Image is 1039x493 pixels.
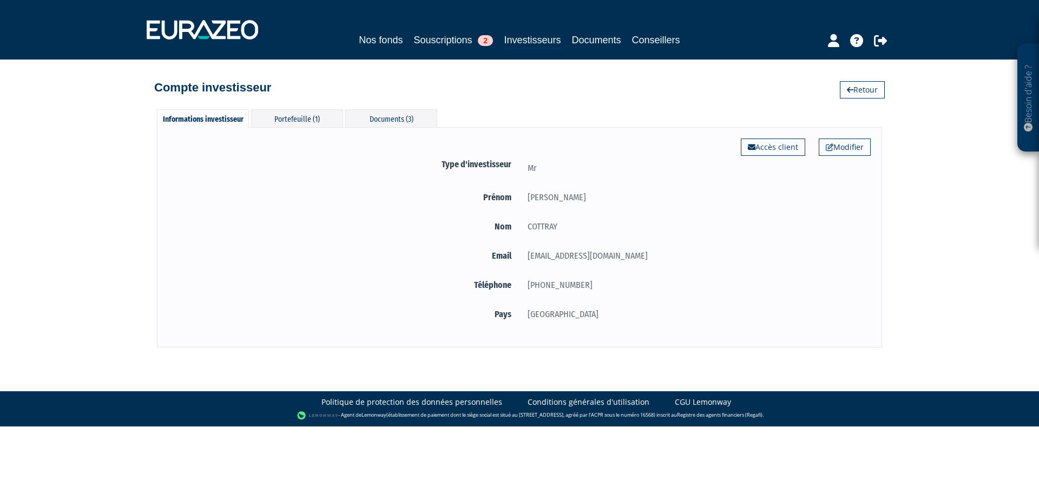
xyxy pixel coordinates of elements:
div: [GEOGRAPHIC_DATA] [519,307,871,321]
a: Modifier [819,139,871,156]
img: logo-lemonway.png [297,410,339,421]
a: Conseillers [632,32,680,48]
label: Nom [168,220,519,233]
a: Lemonway [361,412,386,419]
div: Portefeuille (1) [251,109,343,127]
a: Registre des agents financiers (Regafi) [677,412,762,419]
a: Conditions générales d'utilisation [528,397,649,407]
div: - Agent de (établissement de paiement dont le siège social est situé au [STREET_ADDRESS], agréé p... [11,410,1028,421]
div: Documents (3) [345,109,437,127]
div: [PERSON_NAME] [519,190,871,204]
a: Investisseurs [504,32,561,49]
a: Retour [840,81,885,98]
div: Informations investisseur [157,109,249,128]
div: [PHONE_NUMBER] [519,278,871,292]
label: Type d'investisseur [168,157,519,171]
div: Mr [519,161,871,175]
span: 2 [478,35,493,46]
a: CGU Lemonway [675,397,731,407]
div: [EMAIL_ADDRESS][DOMAIN_NAME] [519,249,871,262]
a: Accès client [741,139,805,156]
a: Nos fonds [359,32,403,48]
h4: Compte investisseur [154,81,271,94]
p: Besoin d'aide ? [1022,49,1035,147]
label: Téléphone [168,278,519,292]
label: Prénom [168,190,519,204]
a: Politique de protection des données personnelles [321,397,502,407]
label: Pays [168,307,519,321]
img: 1732889491-logotype_eurazeo_blanc_rvb.png [147,20,258,40]
label: Email [168,249,519,262]
div: COTTRAY [519,220,871,233]
a: Documents [572,32,621,48]
a: Souscriptions2 [413,32,493,48]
